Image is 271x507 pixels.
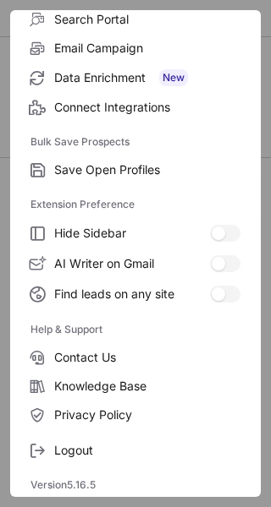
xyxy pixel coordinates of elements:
[10,34,261,63] label: Email Campaign
[54,226,210,241] span: Hide Sidebar
[10,401,261,429] label: Privacy Policy
[10,93,261,122] label: Connect Integrations
[54,407,241,422] span: Privacy Policy
[10,472,261,499] div: Version 5.16.5
[10,343,261,372] label: Contact Us
[54,379,241,394] span: Knowledge Base
[54,350,241,365] span: Contact Us
[30,128,241,155] label: Bulk Save Prospects
[54,69,241,86] span: Data Enrichment
[10,155,261,184] label: Save Open Profiles
[54,286,210,302] span: Find leads on any site
[10,279,261,309] label: Find leads on any site
[159,69,188,86] span: New
[54,41,241,56] span: Email Campaign
[30,191,241,218] label: Extension Preference
[10,372,261,401] label: Knowledge Base
[54,12,241,27] span: Search Portal
[54,100,241,115] span: Connect Integrations
[54,162,241,177] span: Save Open Profiles
[10,218,261,248] label: Hide Sidebar
[54,256,210,271] span: AI Writer on Gmail
[10,248,261,279] label: AI Writer on Gmail
[10,436,261,465] label: Logout
[54,443,241,458] span: Logout
[30,316,241,343] label: Help & Support
[10,63,261,93] label: Data Enrichment New
[10,5,261,34] label: Search Portal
